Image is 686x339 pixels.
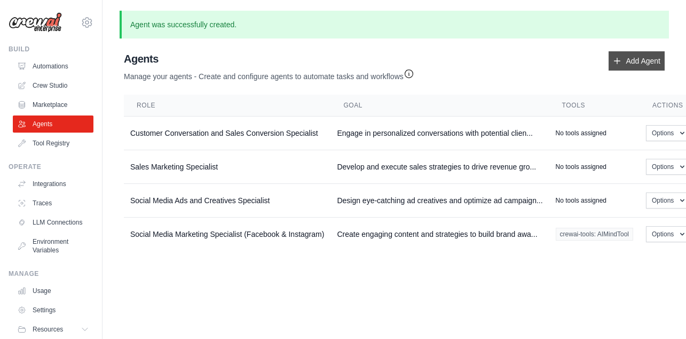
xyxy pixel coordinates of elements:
[124,117,330,150] td: Customer Conversation and Sales Conversion Specialist
[556,196,606,205] p: No tools assigned
[556,129,606,137] p: No tools assigned
[330,95,549,117] th: Goal
[33,325,63,334] span: Resources
[9,163,93,171] div: Operate
[124,184,330,218] td: Social Media Ads and Creatives Specialist
[9,45,93,53] div: Build
[13,135,93,152] a: Tool Registry
[124,218,330,251] td: Social Media Marketing Specialist (Facebook & Instagram)
[120,11,669,38] p: Agent was successfully created.
[9,269,93,278] div: Manage
[124,51,414,66] h2: Agents
[9,12,62,33] img: Logo
[13,282,93,299] a: Usage
[124,66,414,82] p: Manage your agents - Create and configure agents to automate tasks and workflows
[13,77,93,94] a: Crew Studio
[124,150,330,184] td: Sales Marketing Specialist
[330,117,549,150] td: Engage in personalized conversations with potential clien...
[13,321,93,338] button: Resources
[13,214,93,231] a: LLM Connections
[13,58,93,75] a: Automations
[124,95,330,117] th: Role
[609,51,665,71] a: Add Agent
[330,150,549,184] td: Develop and execute sales strategies to drive revenue gro...
[549,95,640,117] th: Tools
[13,302,93,319] a: Settings
[13,195,93,212] a: Traces
[330,218,549,251] td: Create engaging content and strategies to build brand awa...
[556,228,633,241] span: crewai-tools: AIMindTool
[556,163,606,171] p: No tools assigned
[13,96,93,113] a: Marketplace
[330,184,549,218] td: Design eye-catching ad creatives and optimize ad campaign...
[13,233,93,259] a: Environment Variables
[13,175,93,192] a: Integrations
[13,115,93,133] a: Agents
